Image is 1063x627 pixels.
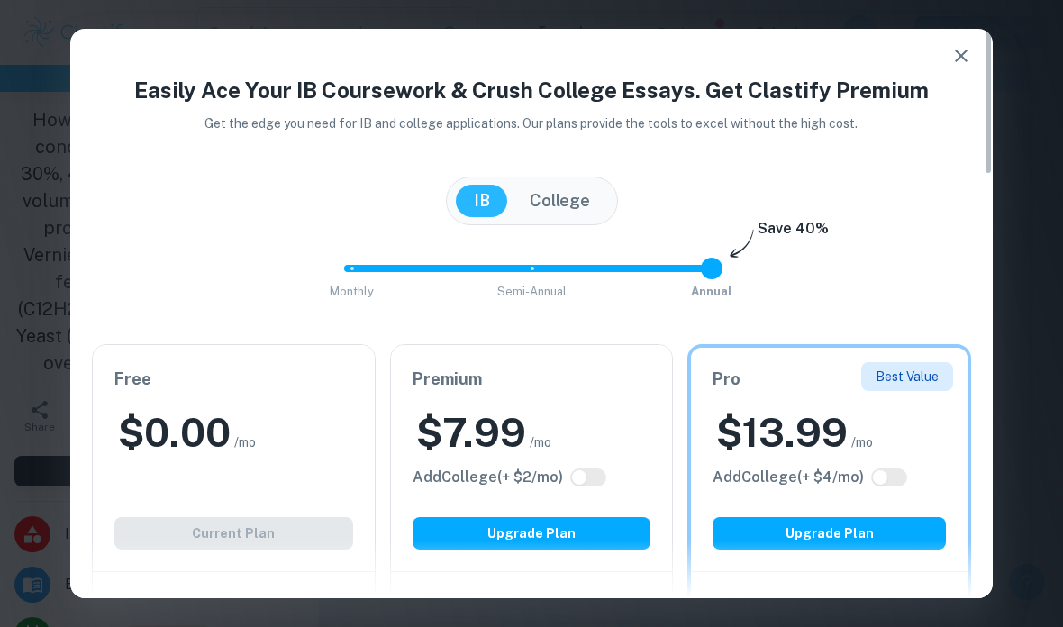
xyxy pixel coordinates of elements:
[114,367,353,392] h6: Free
[851,432,873,452] span: /mo
[876,367,939,386] p: Best Value
[716,406,848,459] h2: $ 13.99
[713,467,864,488] h6: Click to see all the additional College features.
[497,285,567,298] span: Semi-Annual
[530,432,551,452] span: /mo
[416,406,526,459] h2: $ 7.99
[413,517,651,550] button: Upgrade Plan
[413,467,563,488] h6: Click to see all the additional College features.
[758,218,829,249] h6: Save 40%
[330,285,374,298] span: Monthly
[512,185,608,217] button: College
[234,432,256,452] span: /mo
[180,114,884,133] p: Get the edge you need for IB and college applications. Our plans provide the tools to excel witho...
[713,367,946,392] h6: Pro
[92,74,971,106] h4: Easily Ace Your IB Coursework & Crush College Essays. Get Clastify Premium
[691,285,732,298] span: Annual
[456,185,508,217] button: IB
[118,406,231,459] h2: $ 0.00
[413,367,651,392] h6: Premium
[713,517,946,550] button: Upgrade Plan
[730,229,754,259] img: subscription-arrow.svg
